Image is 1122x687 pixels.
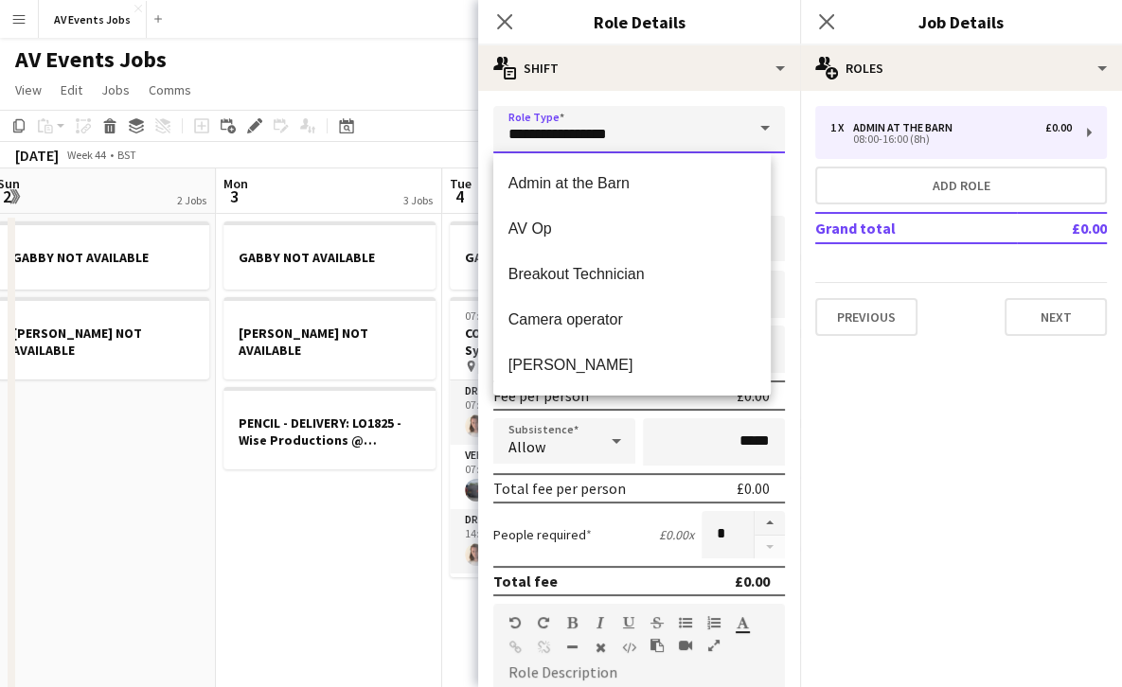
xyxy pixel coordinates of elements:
span: Tue [450,175,472,192]
button: Clear Formatting [594,640,607,655]
div: Admin at the Barn [853,121,960,134]
button: Underline [622,615,635,630]
span: Edit [61,81,82,98]
div: 3 Jobs [403,193,433,207]
div: £0.00 [737,479,770,498]
span: Breakout Technician [508,265,756,283]
span: 07:00-16:30 (9h30m) [465,308,563,323]
label: People required [493,526,592,543]
app-card-role: Driver1/114:30-16:30 (2h)[PERSON_NAME] [450,509,662,573]
div: BST [117,148,136,162]
button: Fullscreen [707,638,721,653]
h3: CONFIRM: JGS1600 - BCF| Symposium 2025 [450,325,662,359]
a: Edit [53,78,90,102]
h3: PENCIL - DELIVERY: LO1825 - Wise Productions @ Roundhouse [223,414,436,449]
div: Roles [800,45,1122,91]
span: [GEOGRAPHIC_DATA] [477,360,581,374]
app-job-card: [PERSON_NAME] NOT AVAILABLE [223,297,436,379]
button: Increase [755,511,785,536]
button: AV Events Jobs [39,1,147,38]
h3: Job Details [800,9,1122,34]
button: Undo [508,615,522,630]
button: Next [1005,298,1107,336]
div: 08:00-16:00 (8h) [830,134,1072,144]
app-card-role: Vehicle1/1 [450,573,662,638]
div: Fee per person [493,386,589,405]
span: 4 [447,185,472,207]
div: Total fee [493,572,558,590]
button: HTML Code [622,640,635,655]
div: Shift [478,45,800,91]
app-card-role: Driver1/107:00-09:00 (2h)[PERSON_NAME] [450,380,662,445]
td: £0.00 [1017,213,1107,243]
div: £0.00 [1045,121,1072,134]
div: 2 Jobs [177,193,206,207]
div: Total fee per person [493,479,626,498]
button: Bold [565,615,579,630]
app-card-role: Vehicle1/107:00-09:00 (2h)Grey Peugeot RA72GDX [450,445,662,509]
div: 1 x [830,121,853,134]
td: Grand total [815,213,1017,243]
span: Mon [223,175,248,192]
h3: [PERSON_NAME] NOT AVAILABLE [223,325,436,359]
span: Admin at the Barn [508,174,756,192]
a: Comms [141,78,199,102]
div: [DATE] [15,146,59,165]
span: Week 44 [62,148,110,162]
h3: Role Details [478,9,800,34]
div: £0.00 [735,572,770,590]
h1: AV Events Jobs [15,45,167,74]
span: 3 [221,185,248,207]
h3: GABBY NOT AVAILABLE [450,249,662,266]
button: Unordered List [679,615,692,630]
button: Insert video [679,638,692,653]
button: Italic [594,615,607,630]
span: AV Op [508,220,756,238]
div: £0.00 x [659,526,694,543]
app-job-card: 07:00-16:30 (9h30m)4/4CONFIRM: JGS1600 - BCF| Symposium 2025 [GEOGRAPHIC_DATA]4 RolesDriver1/107:... [450,297,662,577]
span: Camera operator [508,310,756,328]
app-job-card: GABBY NOT AVAILABLE [223,221,436,290]
app-job-card: GABBY NOT AVAILABLE [450,221,662,290]
span: [PERSON_NAME] [508,356,756,374]
button: Strikethrough [650,615,664,630]
button: Horizontal Line [565,640,579,655]
a: View [8,78,49,102]
span: Comms [149,81,191,98]
button: Ordered List [707,615,721,630]
div: £0.00 [737,386,770,405]
button: Add role [815,167,1107,204]
app-job-card: PENCIL - DELIVERY: LO1825 - Wise Productions @ Roundhouse [223,387,436,469]
button: Previous [815,298,917,336]
span: Jobs [101,81,130,98]
a: Jobs [94,78,137,102]
span: View [15,81,42,98]
button: Text Color [736,615,749,630]
button: Paste as plain text [650,638,664,653]
h3: GABBY NOT AVAILABLE [223,249,436,266]
button: Redo [537,615,550,630]
span: Allow [508,437,545,456]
